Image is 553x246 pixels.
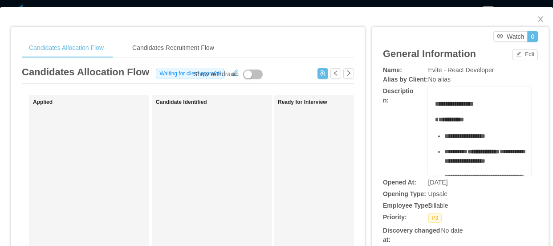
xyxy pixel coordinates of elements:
[193,70,239,79] div: Show withdrawn
[428,213,442,223] span: P3
[383,227,440,243] b: Discovery changed at:
[22,65,149,79] article: Candidates Allocation Flow
[428,190,448,197] span: Upsale
[428,66,494,74] span: Evite - React Developer
[383,213,407,221] b: Priority:
[383,179,416,186] b: Opened At:
[317,68,328,79] button: icon: usergroup-add
[156,99,281,106] h1: Candidate Identified
[156,69,224,78] span: Waiting for client approval
[441,227,463,234] span: No date
[528,7,553,32] button: Close
[330,68,341,79] button: icon: left
[383,76,428,83] b: Alias by Client:
[33,99,158,106] h1: Applied
[383,66,402,74] b: Name:
[435,99,525,189] div: rdw-editor
[428,202,448,209] span: Billable
[22,38,111,58] div: Candidates Allocation Flow
[537,16,544,23] i: icon: close
[493,31,528,42] button: icon: eyeWatch
[343,68,354,79] button: icon: right
[125,38,221,58] div: Candidates Recruitment Flow
[383,46,476,61] article: General Information
[383,202,430,209] b: Employee Type:
[527,31,538,42] button: 0
[228,67,242,76] button: icon: edit
[428,76,451,83] span: No alias
[428,179,448,186] span: [DATE]
[383,87,413,104] b: Description:
[278,99,403,106] h1: Ready for Interview
[383,190,426,197] b: Opening Type:
[428,86,531,176] div: rdw-wrapper
[512,49,538,60] button: icon: editEdit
